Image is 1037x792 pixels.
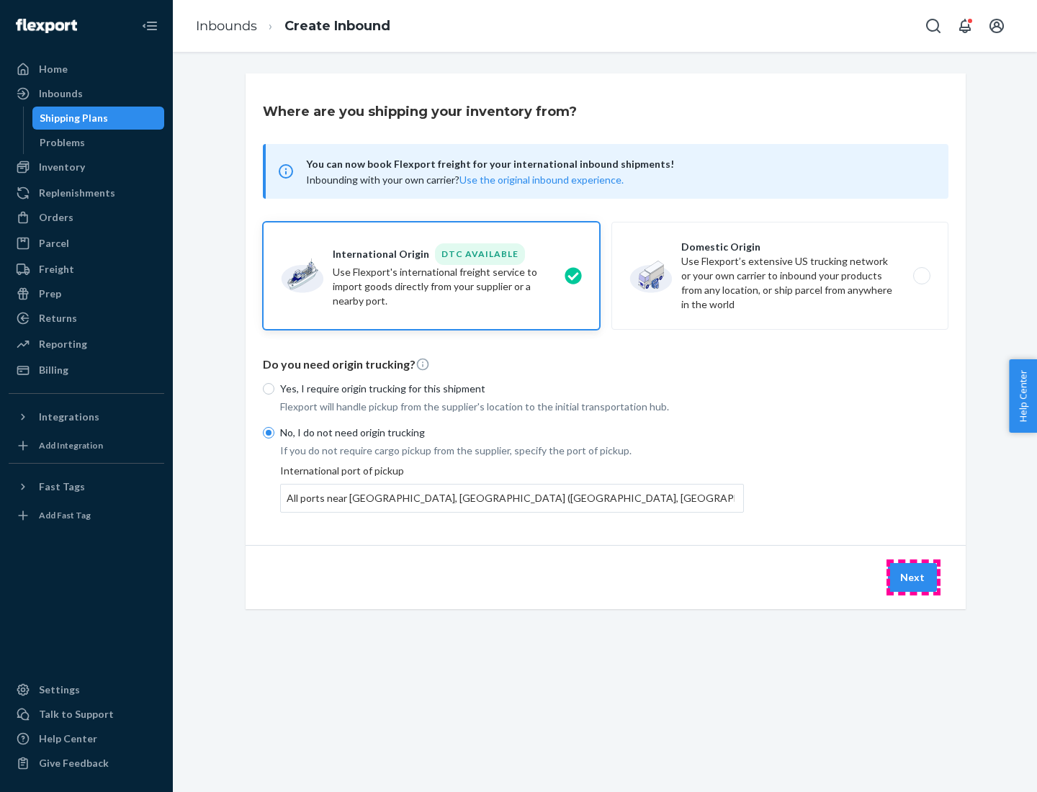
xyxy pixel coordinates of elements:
[196,18,257,34] a: Inbounds
[39,683,80,697] div: Settings
[9,333,164,356] a: Reporting
[280,464,744,513] div: International port of pickup
[39,186,115,200] div: Replenishments
[39,363,68,377] div: Billing
[184,5,402,48] ol: breadcrumbs
[919,12,948,40] button: Open Search Box
[459,173,624,187] button: Use the original inbound experience.
[263,356,948,373] p: Do you need origin trucking?
[280,444,744,458] p: If you do not require cargo pickup from the supplier, specify the port of pickup.
[9,434,164,457] a: Add Integration
[39,287,61,301] div: Prep
[39,439,103,451] div: Add Integration
[39,62,68,76] div: Home
[280,426,744,440] p: No, I do not need origin trucking
[9,206,164,229] a: Orders
[9,232,164,255] a: Parcel
[39,262,74,276] div: Freight
[32,107,165,130] a: Shipping Plans
[135,12,164,40] button: Close Navigation
[9,156,164,179] a: Inventory
[39,337,87,351] div: Reporting
[9,82,164,105] a: Inbounds
[9,307,164,330] a: Returns
[40,111,108,125] div: Shipping Plans
[39,86,83,101] div: Inbounds
[263,383,274,395] input: Yes, I require origin trucking for this shipment
[9,703,164,726] a: Talk to Support
[32,131,165,154] a: Problems
[1009,359,1037,433] button: Help Center
[263,427,274,438] input: No, I do not need origin trucking
[39,410,99,424] div: Integrations
[306,156,931,173] span: You can now book Flexport freight for your international inbound shipments!
[39,160,85,174] div: Inventory
[982,12,1011,40] button: Open account menu
[39,707,114,721] div: Talk to Support
[39,732,97,746] div: Help Center
[9,727,164,750] a: Help Center
[40,135,85,150] div: Problems
[263,102,577,121] h3: Where are you shipping your inventory from?
[16,19,77,33] img: Flexport logo
[9,58,164,81] a: Home
[39,756,109,770] div: Give Feedback
[280,382,744,396] p: Yes, I require origin trucking for this shipment
[9,678,164,701] a: Settings
[9,405,164,428] button: Integrations
[9,752,164,775] button: Give Feedback
[39,236,69,251] div: Parcel
[39,311,77,325] div: Returns
[280,400,744,414] p: Flexport will handle pickup from the supplier's location to the initial transportation hub.
[306,174,624,186] span: Inbounding with your own carrier?
[9,181,164,204] a: Replenishments
[888,563,937,592] button: Next
[39,509,91,521] div: Add Fast Tag
[9,359,164,382] a: Billing
[9,475,164,498] button: Fast Tags
[9,258,164,281] a: Freight
[951,12,979,40] button: Open notifications
[9,504,164,527] a: Add Fast Tag
[9,282,164,305] a: Prep
[39,480,85,494] div: Fast Tags
[39,210,73,225] div: Orders
[284,18,390,34] a: Create Inbound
